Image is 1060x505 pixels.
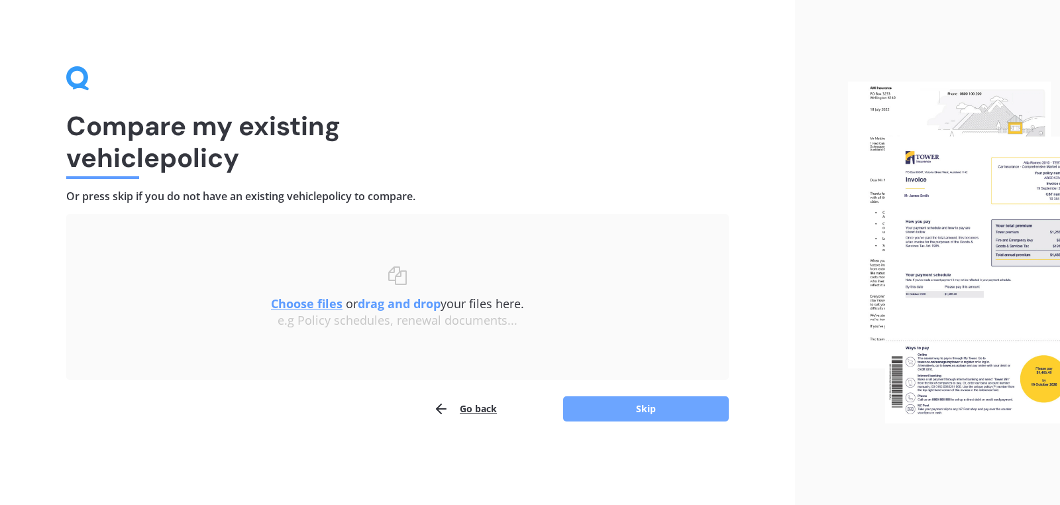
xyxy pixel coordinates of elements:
img: files.webp [848,82,1060,424]
b: drag and drop [358,296,441,311]
u: Choose files [271,296,343,311]
div: e.g Policy schedules, renewal documents... [93,313,702,328]
button: Skip [563,396,729,421]
h1: Compare my existing vehicle policy [66,110,729,174]
button: Go back [433,396,497,422]
h4: Or press skip if you do not have an existing vehicle policy to compare. [66,190,729,203]
span: or your files here. [271,296,524,311]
